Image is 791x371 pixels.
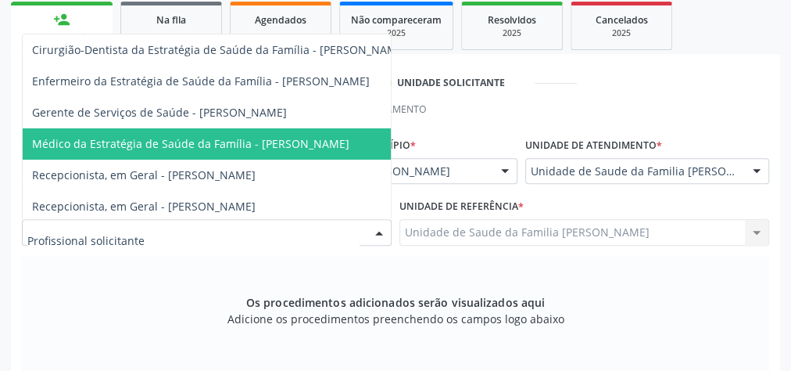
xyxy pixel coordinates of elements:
[32,74,370,88] span: Enfermeiro da Estratégia de Saúde da Família - [PERSON_NAME]
[246,294,545,311] span: Os procedimentos adicionados serão visualizados aqui
[525,134,662,158] label: Unidade de atendimento
[473,27,551,39] div: 2025
[255,13,306,27] span: Agendados
[399,195,524,219] label: Unidade de referência
[32,42,407,57] span: Cirurgião-Dentista da Estratégia de Saúde da Família - [PERSON_NAME]
[53,11,70,28] div: person_add
[351,13,442,27] span: Não compareceram
[32,105,287,120] span: Gerente de Serviços de Saúde - [PERSON_NAME]
[227,311,564,327] span: Adicione os procedimentos preenchendo os campos logo abaixo
[32,136,349,151] span: Médico da Estratégia de Saúde da Família - [PERSON_NAME]
[531,164,737,179] span: Unidade de Saude da Familia [PERSON_NAME]
[27,225,360,256] input: Profissional solicitante
[582,27,660,39] div: 2025
[363,164,485,179] span: [PERSON_NAME]
[32,199,256,214] span: Recepcionista, em Geral - [PERSON_NAME]
[596,13,648,27] span: Cancelados
[351,27,442,39] div: 2025
[32,167,256,182] span: Recepcionista, em Geral - [PERSON_NAME]
[397,76,505,90] div: Unidade solicitante
[22,32,102,44] div: Nova marcação
[488,13,536,27] span: Resolvidos
[156,13,186,27] span: Na fila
